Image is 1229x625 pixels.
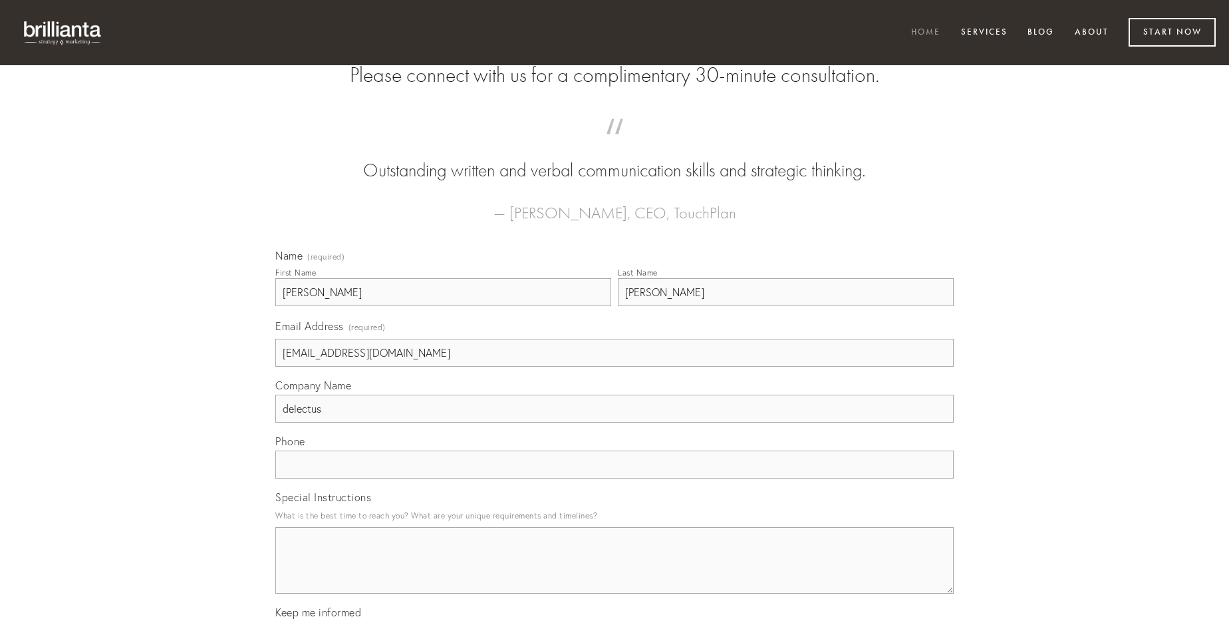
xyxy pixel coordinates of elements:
[275,319,344,333] span: Email Address
[618,268,658,278] div: Last Name
[297,132,932,158] span: “
[13,13,113,52] img: brillianta - research, strategy, marketing
[307,253,344,261] span: (required)
[348,318,386,336] span: (required)
[275,606,361,619] span: Keep me informed
[1066,22,1117,44] a: About
[275,507,954,524] p: What is the best time to reach you? What are your unique requirements and timelines?
[1129,18,1216,47] a: Start Now
[275,268,316,278] div: First Name
[952,22,1016,44] a: Services
[275,491,371,504] span: Special Instructions
[275,379,351,392] span: Company Name
[297,132,932,184] blockquote: Outstanding written and verbal communication skills and strategic thinking.
[902,22,949,44] a: Home
[1019,22,1063,44] a: Blog
[297,184,932,226] figcaption: — [PERSON_NAME], CEO, TouchPlan
[275,63,954,88] h2: Please connect with us for a complimentary 30-minute consultation.
[275,249,303,262] span: Name
[275,435,305,448] span: Phone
